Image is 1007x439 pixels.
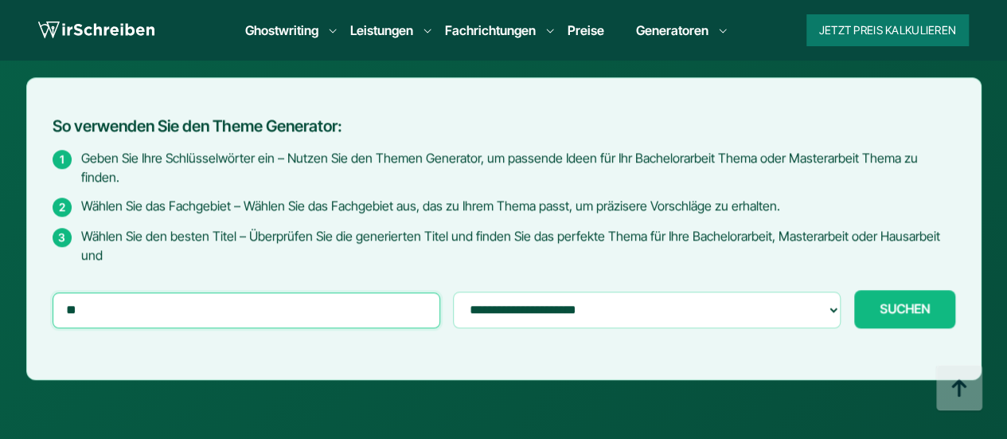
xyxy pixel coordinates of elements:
[445,21,536,40] a: Fachrichtungen
[350,21,413,40] a: Leistungen
[245,21,318,40] a: Ghostwriting
[38,18,154,42] img: logo wirschreiben
[53,150,72,169] span: 1
[935,365,983,413] img: button top
[806,14,969,46] button: Jetzt Preis kalkulieren
[53,196,955,217] li: Wählen Sie das Fachgebiet – Wählen Sie das Fachgebiet aus, das zu Ihrem Thema passt, um präzisere...
[880,301,930,316] span: SUCHEN
[53,117,955,135] h2: So verwenden Sie den Theme Generator:
[636,21,708,40] a: Generatoren
[854,290,955,328] button: SUCHEN
[53,198,72,217] span: 2
[53,148,955,186] li: Geben Sie Ihre Schlüsselwörter ein – Nutzen Sie den Themen Generator, um passende Ideen für Ihr B...
[53,228,72,247] span: 3
[53,226,955,265] li: Wählen Sie den besten Titel – Überprüfen Sie die generierten Titel und finden Sie das perfekte Th...
[568,22,604,38] a: Preise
